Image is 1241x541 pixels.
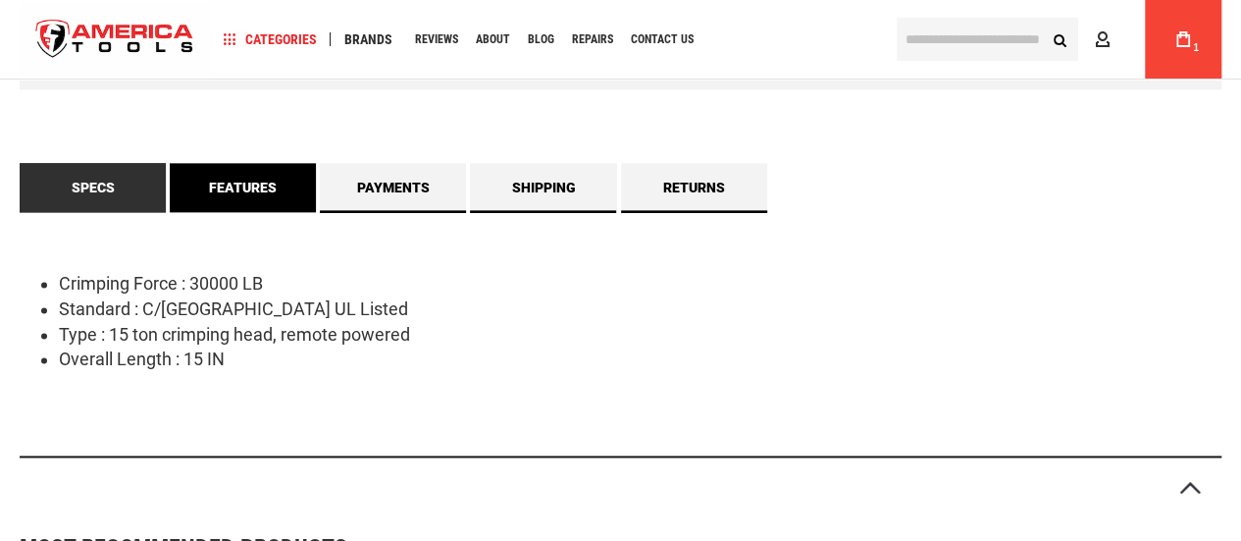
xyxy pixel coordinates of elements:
a: Contact Us [622,27,702,53]
li: Overall Length : 15 IN [59,347,1221,372]
button: Search [1041,21,1078,58]
span: About [476,33,510,45]
a: Categories [214,27,326,53]
span: Categories [223,32,317,46]
li: Crimping Force : 30000 LB [59,271,1221,297]
a: Repairs [563,27,622,53]
li: Type : 15 ton crimping head, remote powered [59,322,1221,348]
a: Reviews [406,27,467,53]
li: Standard : C/[GEOGRAPHIC_DATA] UL Listed [59,297,1221,322]
a: store logo [20,3,210,77]
a: Specs [20,163,166,212]
a: Features [170,163,316,212]
a: Brands [336,27,401,53]
a: Returns [621,163,767,212]
a: Shipping [470,163,616,212]
span: Contact Us [631,33,694,45]
a: Payments [320,163,466,212]
span: Brands [344,32,392,46]
a: About [467,27,519,53]
span: Repairs [572,33,613,45]
img: America Tools [20,3,210,77]
span: 1 [1193,42,1199,53]
a: Blog [519,27,563,53]
span: Reviews [415,33,458,45]
span: Blog [528,33,554,45]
